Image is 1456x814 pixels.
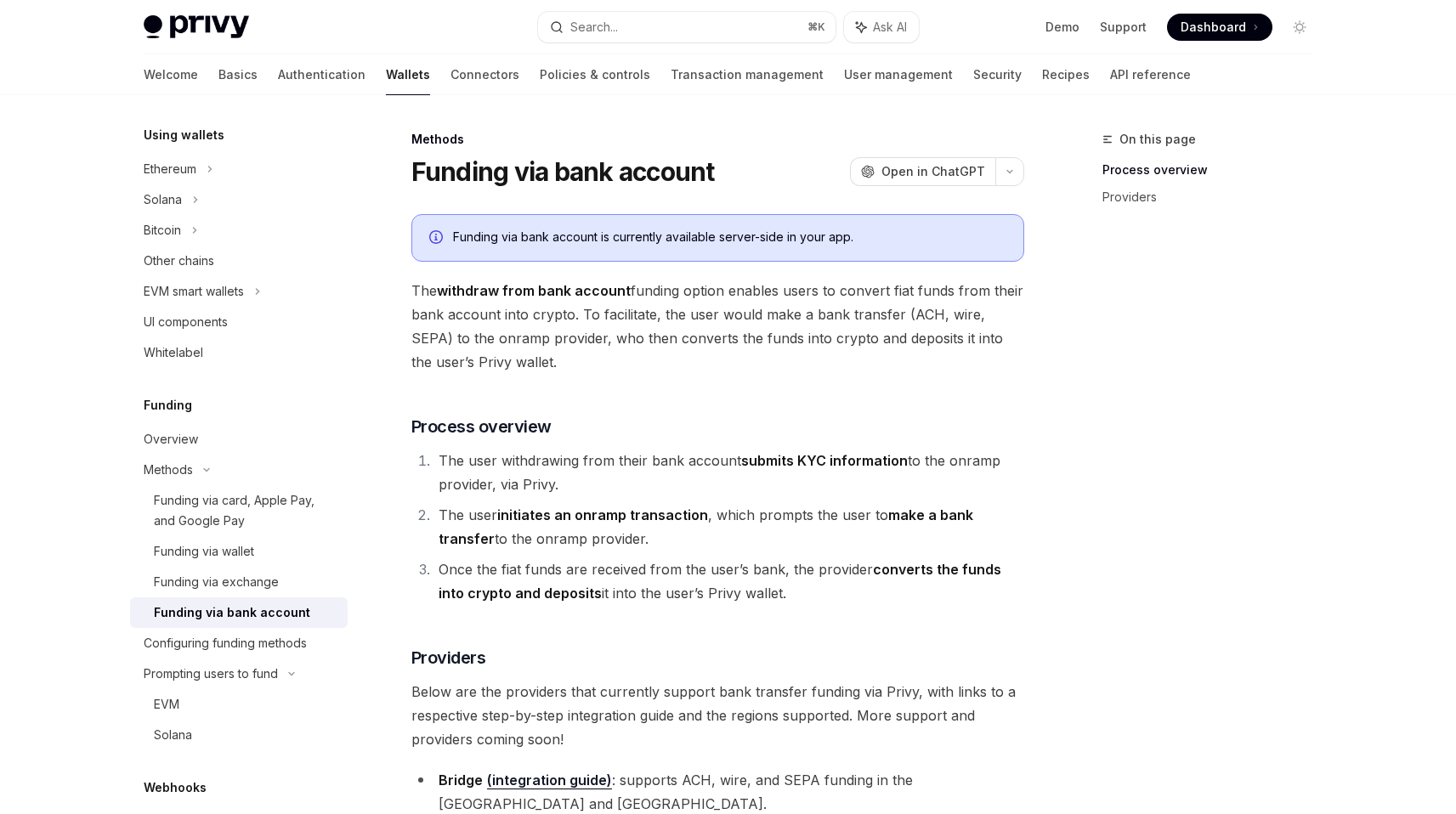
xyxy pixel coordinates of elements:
div: Search... [570,17,618,37]
div: Funding via bank account is currently available server-side in your app. [453,229,1006,247]
div: Prompting users to fund [144,664,278,684]
a: EVM [130,689,348,720]
div: Ethereum [144,159,196,179]
div: Methods [144,460,193,480]
a: Authentication [278,54,365,95]
a: Configuring funding methods [130,628,348,659]
h1: Funding via bank account [411,156,715,187]
strong: Bridge [439,772,483,789]
img: light logo [144,15,249,39]
a: User management [844,54,953,95]
h5: Funding [144,395,192,415]
a: Demo [1045,19,1079,36]
a: Welcome [144,54,198,95]
div: Solana [154,725,192,745]
a: UI components [130,307,348,337]
a: Security [973,54,1022,95]
a: Policies & controls [540,54,650,95]
a: API reference [1110,54,1191,95]
a: Dashboard [1167,14,1272,41]
a: Recipes [1042,54,1090,95]
svg: Info [429,230,446,247]
li: The user , which prompts the user to to the onramp provider. [433,503,1024,551]
div: Solana [144,189,182,210]
div: Funding via exchange [154,572,279,592]
span: The funding option enables users to convert fiat funds from their bank account into crypto. To fa... [411,279,1024,374]
button: Toggle dark mode [1286,14,1313,41]
button: Search...⌘K [538,12,836,42]
div: Overview [144,429,198,449]
strong: submits KYC information [741,452,908,469]
div: Funding via wallet [154,541,254,562]
a: Basics [218,54,258,95]
div: Whitelabel [144,342,203,363]
a: Solana [130,720,348,750]
span: Below are the providers that currently support bank transfer funding via Privy, with links to a r... [411,680,1024,751]
li: The user withdrawing from their bank account to the onramp provider, via Privy. [433,449,1024,496]
a: Connectors [450,54,519,95]
a: (integration guide) [487,772,612,789]
span: Providers [411,646,486,670]
div: Configuring funding methods [144,633,307,653]
button: Ask AI [844,12,919,42]
span: Open in ChatGPT [881,163,985,180]
div: Funding via card, Apple Pay, and Google Pay [154,490,337,531]
button: Open in ChatGPT [850,157,995,186]
a: Transaction management [671,54,824,95]
span: ⌘ K [807,20,825,34]
div: EVM smart wallets [144,281,244,302]
a: Other chains [130,246,348,276]
a: Support [1100,19,1147,36]
span: Process overview [411,415,552,438]
div: Methods [411,131,1024,148]
a: Funding via exchange [130,567,348,597]
a: Wallets [386,54,430,95]
li: Once the fiat funds are received from the user’s bank, the provider it into the user’s Privy wallet. [433,557,1024,605]
strong: withdraw from bank account [437,282,631,299]
span: Ask AI [873,19,907,36]
a: Funding via wallet [130,536,348,567]
h5: Using wallets [144,125,224,145]
a: Funding via bank account [130,597,348,628]
a: Process overview [1102,156,1327,184]
div: Funding via bank account [154,602,310,623]
a: Whitelabel [130,337,348,368]
div: EVM [154,694,179,715]
div: Bitcoin [144,220,181,240]
div: Other chains [144,251,214,271]
a: Providers [1102,184,1327,211]
span: Dashboard [1181,19,1246,36]
strong: initiates an onramp transaction [497,506,708,523]
span: On this page [1119,129,1196,150]
div: UI components [144,312,228,332]
a: Overview [130,424,348,455]
a: Funding via card, Apple Pay, and Google Pay [130,485,348,536]
h5: Webhooks [144,777,207,798]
